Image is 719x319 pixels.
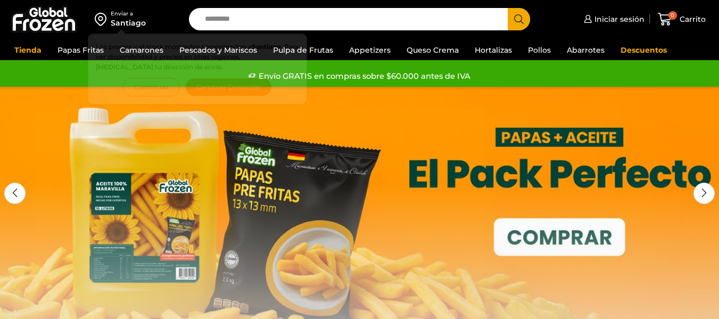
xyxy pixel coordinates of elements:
span: Carrito [677,14,706,24]
a: Iniciar sesión [581,9,644,30]
button: Continuar [123,78,180,96]
a: Pollos [523,40,556,60]
a: Hortalizas [469,40,517,60]
span: Iniciar sesión [592,14,644,24]
a: Appetizers [344,40,396,60]
a: 0 Carrito [655,7,708,32]
span: 0 [668,11,677,20]
button: Cambiar Dirección [185,78,272,96]
p: Los precios y el stock mostrados corresponden a . Para ver disponibilidad y precios en otras regi... [96,42,299,72]
a: Queso Crema [401,40,464,60]
a: Papas Fritas [52,40,109,60]
div: Enviar a [111,10,146,18]
button: Search button [508,8,530,30]
a: Descuentos [615,40,672,60]
strong: Santiago [252,43,281,51]
a: Abarrotes [561,40,610,60]
img: address-field-icon.svg [95,10,111,28]
a: Tienda [9,40,47,60]
div: Santiago [111,18,146,28]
